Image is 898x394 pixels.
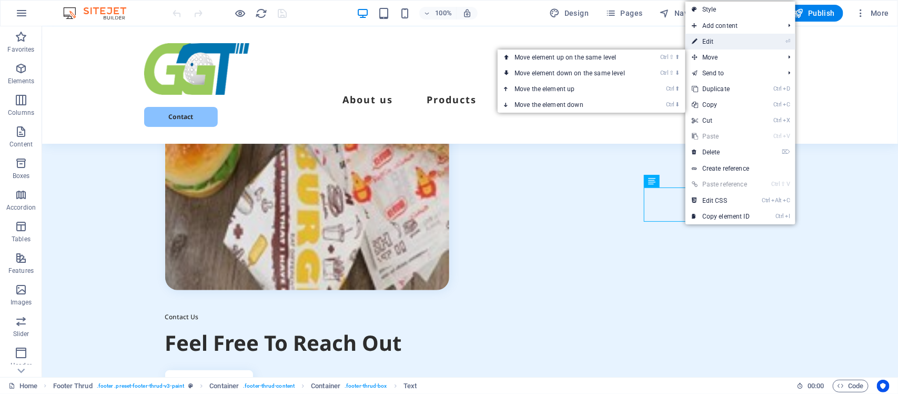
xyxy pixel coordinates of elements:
[13,330,29,338] p: Slider
[256,7,268,19] i: Reload page
[685,129,756,144] a: CtrlVPaste
[666,85,674,92] i: Ctrl
[53,380,417,392] nav: breadcrumb
[685,65,780,81] a: Send to
[685,81,756,97] a: CtrlDDuplicate
[685,144,756,160] a: ⌦Delete
[785,5,843,22] button: Publish
[660,70,669,76] i: Ctrl
[6,203,36,212] p: Accordion
[435,7,452,19] h6: 100%
[675,85,680,92] i: ⬆
[8,77,35,85] p: Elements
[550,8,589,18] span: Design
[403,380,417,392] span: Click to select. Double-click to edit
[815,382,816,390] span: :
[838,380,864,392] span: Code
[188,383,193,389] i: This element is a customizable preset
[255,7,268,19] button: reload
[685,18,780,34] span: Add content
[601,5,647,22] button: Pages
[793,8,835,18] span: Publish
[462,8,472,18] i: On resize automatically adjust zoom level to fit chosen device.
[234,7,247,19] button: Click here to leave preview mode and continue editing
[546,5,593,22] div: Design (Ctrl+Alt+Y)
[877,380,890,392] button: Usercentrics
[685,97,756,113] a: CtrlCCopy
[243,380,295,392] span: . footer-thrud-content
[670,54,674,61] i: ⇧
[97,380,184,392] span: . footer .preset-footer-thrud-v3-paint
[775,213,784,220] i: Ctrl
[772,181,780,188] i: Ctrl
[498,50,646,65] a: Ctrl⇧⬆Move element up on the same level
[209,380,239,392] span: Click to select. Double-click to edit
[606,8,642,18] span: Pages
[685,2,795,17] a: Style
[675,54,680,61] i: ⬆
[762,197,771,204] i: Ctrl
[773,101,782,108] i: Ctrl
[783,101,790,108] i: C
[685,113,756,129] a: CtrlXCut
[7,45,34,54] p: Favorites
[785,38,790,45] i: ⏎
[53,380,93,392] span: Click to select. Double-click to edit
[12,235,31,243] p: Tables
[783,117,790,124] i: X
[785,213,790,220] i: I
[660,54,669,61] i: Ctrl
[796,380,824,392] h6: Session time
[685,209,756,224] a: CtrlICopy element ID
[60,7,139,19] img: Editor Logo
[781,181,786,188] i: ⇧
[685,34,756,50] a: ⏎Edit
[498,81,646,97] a: Ctrl⬆Move the element up
[685,50,780,65] span: Move
[666,101,674,108] i: Ctrl
[852,5,893,22] button: More
[675,70,680,76] i: ⬇
[9,140,33,149] p: Content
[675,101,680,108] i: ⬇
[660,8,710,18] span: Navigator
[13,172,30,180] p: Boxes
[546,5,593,22] button: Design
[11,361,32,370] p: Header
[419,7,457,19] button: 100%
[773,85,782,92] i: Ctrl
[783,197,790,204] i: C
[11,298,32,307] p: Images
[498,65,646,81] a: Ctrl⇧⬇Move element down on the same level
[498,97,646,113] a: Ctrl⬇Move the element down
[808,380,824,392] span: 00 00
[783,85,790,92] i: D
[670,70,674,76] i: ⇧
[685,193,756,209] a: CtrlAltCEdit CSS
[773,133,782,140] i: Ctrl
[685,176,756,192] a: Ctrl⇧VPaste reference
[773,117,782,124] i: Ctrl
[655,5,714,22] button: Navigator
[787,181,790,188] i: V
[833,380,869,392] button: Code
[856,8,889,18] span: More
[8,109,34,117] p: Columns
[782,149,790,155] i: ⌦
[771,197,782,204] i: Alt
[8,267,34,275] p: Features
[345,380,387,392] span: . footer-thrud-box
[685,161,795,176] a: Create reference
[8,380,37,392] a: Click to cancel selection. Double-click to open Pages
[783,133,790,140] i: V
[311,380,340,392] span: Click to select. Double-click to edit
